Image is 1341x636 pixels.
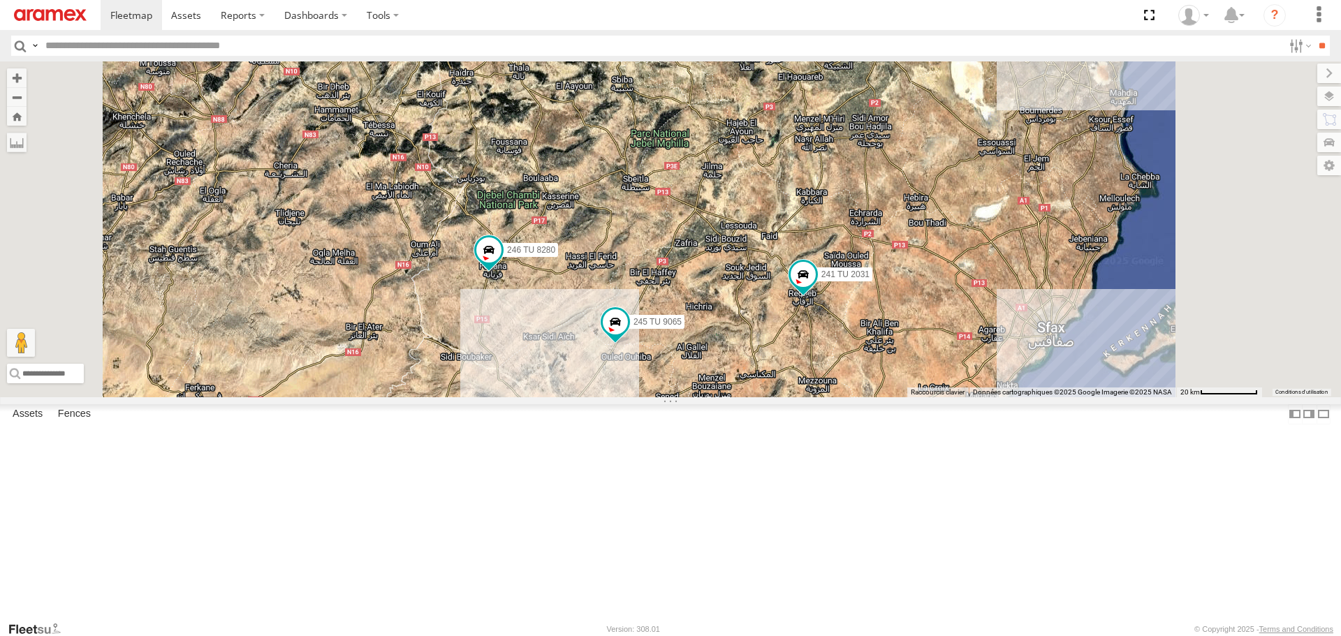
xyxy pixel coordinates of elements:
label: Assets [6,405,50,424]
button: Raccourcis clavier [911,387,965,397]
label: Search Filter Options [1284,36,1314,56]
div: Youssef Smat [1173,5,1214,26]
label: Dock Summary Table to the Right [1302,404,1316,424]
span: 245 TU 9065 [633,318,682,327]
label: Dock Summary Table to the Left [1288,404,1302,424]
label: Measure [7,133,27,152]
button: Échelle de la carte : 20 km pour 79 pixels [1176,387,1262,397]
label: Hide Summary Table [1317,404,1331,424]
label: Search Query [29,36,41,56]
i: ? [1263,4,1286,27]
label: Map Settings [1317,156,1341,175]
button: Zoom Home [7,107,27,126]
span: 20 km [1180,388,1200,396]
span: 246 TU 8280 [507,246,555,256]
img: aramex-logo.svg [14,9,87,21]
span: 241 TU 2031 [821,270,870,280]
a: Terms and Conditions [1259,625,1333,633]
a: Conditions d'utilisation (s'ouvre dans un nouvel onglet) [1275,389,1328,394]
button: Faites glisser Pegman sur la carte pour ouvrir Street View [7,329,35,357]
div: © Copyright 2025 - [1194,625,1333,633]
a: Visit our Website [8,622,72,636]
div: Version: 308.01 [607,625,660,633]
button: Zoom out [7,87,27,107]
label: Fences [51,405,98,424]
span: Données cartographiques ©2025 Google Imagerie ©2025 NASA [973,388,1172,396]
button: Zoom in [7,68,27,87]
